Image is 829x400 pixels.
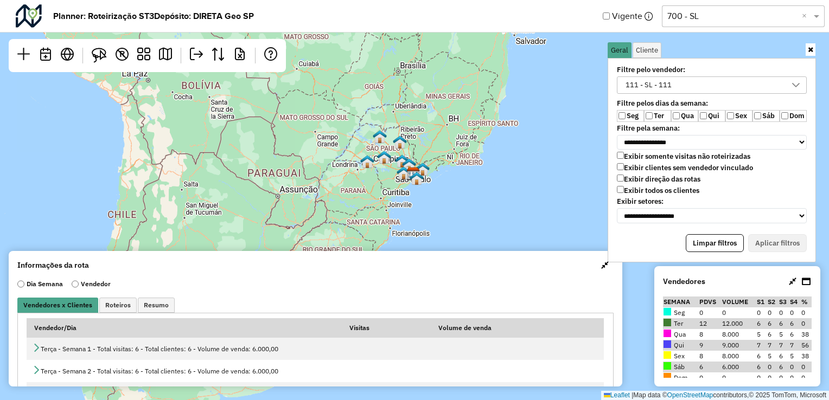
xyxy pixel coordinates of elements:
td: 0 [756,307,767,318]
label: Dom [780,110,807,122]
input: Exibir direção das rotas [617,175,624,182]
td: 6 [767,329,778,340]
div: Map data © contributors,© 2025 TomTom, Microsoft [601,391,829,400]
td: 6 [779,351,789,362]
td: 0 [722,372,756,383]
td: 12.000 [722,318,756,329]
label: Exibir clientes sem vendedor vinculado [617,163,753,172]
td: 6 [767,318,778,329]
td: 0 [801,362,812,372]
div: Terça - Semana 1 - Total visitas: 6 - Total clientes: 6 - Volume de venda: 6.000,00 [32,343,598,354]
td: 6 [756,318,767,329]
label: Exibir direção das rotas [617,175,700,184]
td: 0 [789,372,800,383]
strong: Informações da rota [17,260,89,271]
img: São José do Rio Preto [373,130,387,144]
label: Exibir somente visitas não roteirizadas [617,152,750,161]
th: S3 [779,296,789,307]
td: 6 [756,351,767,362]
td: 5 [756,329,767,340]
th: S1 [756,296,767,307]
th: % total clientes quinzenais [801,296,812,307]
label: Sáb [753,110,780,122]
td: 7 [789,340,800,351]
input: Qui [700,112,707,119]
img: CDD Piracicaba [395,154,409,168]
td: 6 [756,362,767,372]
label: Qua [671,110,698,122]
td: Sáb [663,362,698,372]
th: Volume de venda [431,318,604,338]
th: Semana [663,296,698,307]
input: Dom [781,112,788,119]
input: Qua [673,112,680,119]
td: 38 [801,351,812,362]
span: R [119,49,125,58]
input: Vendedor [72,279,79,289]
td: 7 [767,340,778,351]
a: Gabarito [133,43,155,68]
td: 6 [789,329,800,340]
em: Exibir rótulo [116,48,129,61]
label: Ter [644,110,671,122]
a: Roteirizar planner [155,43,176,68]
input: Seg [618,112,626,119]
td: 38 [801,329,812,340]
td: 0 [801,307,812,318]
a: Ocultar filtros [806,43,815,56]
td: 0 [789,307,800,318]
th: S2 [767,296,778,307]
td: 5 [767,351,778,362]
img: CDD Litoral [410,171,424,185]
span: Cliente [636,47,658,54]
td: 8 [699,351,722,362]
img: Selecionar atividades - laço [92,48,107,63]
td: 8.000 [722,351,756,362]
input: Exibir clientes sem vendedor vinculado [617,163,624,170]
a: Exportar dados vendas [207,43,229,68]
td: 6 [779,318,789,329]
th: Vendedor/Dia [27,318,342,338]
label: Exibir setores: [610,197,813,206]
td: 7 [756,340,767,351]
td: 0 [789,362,800,372]
a: Planner D+1 ou D-1 [35,43,56,68]
span: Clear all [802,10,811,23]
td: 7 [779,340,789,351]
td: 56 [801,340,812,351]
input: Sex [727,112,734,119]
td: 6.000 [722,362,756,372]
td: 6 [779,362,789,372]
img: CDD Votorantim [397,166,411,180]
strong: Vendedores [663,276,705,287]
span: Vendedores x Clientes [23,302,92,308]
td: Qui [663,340,698,351]
label: Filtre pelos dias da semana: [610,99,813,108]
td: Sex [663,351,698,362]
th: Visitas [342,318,431,338]
td: 12 [699,318,722,329]
button: Limpar filtros [686,234,744,253]
label: Seg [617,110,644,122]
td: 0 [767,307,778,318]
td: Qua [663,329,698,340]
label: Filtre pelo vendedor: [610,66,780,74]
a: Iniciar novo planner [13,43,35,68]
td: 0 [779,372,789,383]
td: 9.000 [722,340,756,351]
div: Vigente [603,4,825,28]
td: 0 [699,372,722,383]
span: | [632,391,633,399]
input: Ter [646,112,653,119]
td: 0 [756,372,767,383]
td: 0 [801,372,812,383]
th: PDVs [699,296,722,307]
a: Exportar planner [186,43,207,68]
td: 8 [699,329,722,340]
strong: Depósito: DIRETA Geo SP [154,10,254,23]
em: As informações de visita de um planner vigente são consideradas oficiais e exportadas para outros... [645,12,653,21]
td: 0 [699,307,722,318]
input: Exibir todos os clientes [617,186,624,193]
td: Seg [663,307,698,318]
label: Vendedor [72,279,111,289]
